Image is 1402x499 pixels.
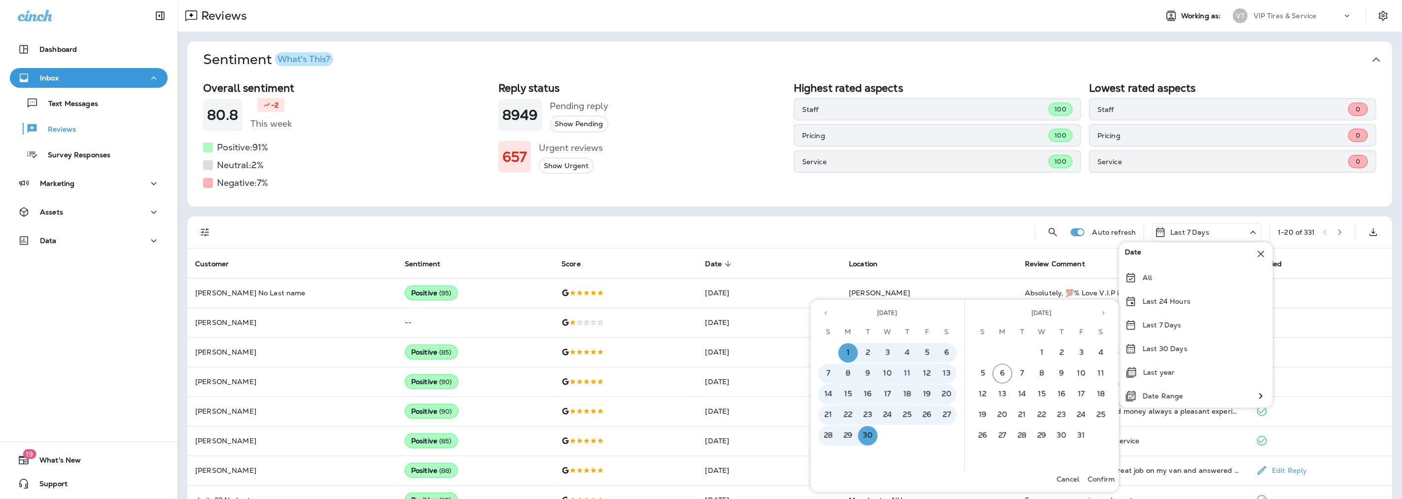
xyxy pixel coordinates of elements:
[1143,321,1182,329] p: Last 7 Days
[898,343,917,363] button: 4
[1097,106,1348,113] p: Staff
[10,202,168,222] button: Assets
[839,426,858,446] button: 29
[1032,364,1052,384] button: 8
[1097,158,1348,166] p: Service
[1032,343,1052,363] button: 1
[819,306,834,321] button: Previous month
[1025,406,1240,416] div: Great job very helpful saved money always a pleasant experience. Staff is the best. I will probab...
[937,385,957,404] button: 20
[195,222,215,242] button: Filters
[197,8,247,23] p: Reviews
[858,343,878,363] button: 2
[1014,322,1031,342] span: Tuesday
[937,364,957,384] button: 13
[195,348,389,356] p: [PERSON_NAME]
[439,466,452,475] span: ( 88 )
[993,385,1013,404] button: 13
[195,319,389,326] p: [PERSON_NAME]
[937,405,957,425] button: 27
[1143,345,1188,353] p: Last 30 Days
[878,385,898,404] button: 17
[1052,385,1072,404] button: 16
[1013,364,1032,384] button: 7
[38,151,110,160] p: Survey Responses
[561,260,581,268] span: Score
[1143,368,1175,376] p: Last year
[898,385,917,404] button: 18
[1092,228,1136,236] p: Auto refresh
[10,93,168,113] button: Text Messages
[550,116,608,132] button: Show Pending
[698,367,841,396] td: [DATE]
[10,144,168,165] button: Survey Responses
[858,426,878,446] button: 30
[195,437,389,445] p: [PERSON_NAME]
[278,55,330,64] div: What's This?
[10,118,168,139] button: Reviews
[802,158,1049,166] p: Service
[405,433,458,448] div: Positive
[195,289,389,297] p: [PERSON_NAME] No Last name
[1025,259,1098,268] span: Review Comment
[1025,465,1240,475] div: As always you guys did a great job on my van and answered all questions with informative answers!...
[820,322,838,342] span: Sunday
[1091,385,1111,404] button: 18
[1025,288,1240,298] div: Absolutely, 💯% Love V.I.P in Winslow. They Always go above and beyond to help their customers.. T...
[819,364,839,384] button: 7
[195,259,242,268] span: Customer
[1025,436,1240,446] div: Very fast and professional service
[1181,12,1223,20] span: Working as:
[1143,274,1152,282] p: All
[878,343,898,363] button: 3
[203,82,491,94] h2: Overall sentiment
[698,426,841,456] td: [DATE]
[859,322,877,342] span: Tuesday
[275,52,333,66] button: What's This?
[1084,472,1119,486] button: Confirm
[705,260,722,268] span: Date
[405,463,458,478] div: Positive
[1356,131,1360,140] span: 0
[539,140,603,156] h5: Urgent reviews
[30,480,68,492] span: Support
[271,100,279,110] p: -2
[1091,343,1111,363] button: 4
[1072,343,1091,363] button: 3
[993,405,1013,425] button: 20
[1032,309,1052,317] span: [DATE]
[1356,157,1360,166] span: 0
[698,278,841,308] td: [DATE]
[1052,472,1084,486] button: Cancel
[1089,82,1376,94] h2: Lowest rated aspects
[39,45,77,53] p: Dashboard
[217,175,268,191] h5: Negative: 7 %
[698,308,841,337] td: [DATE]
[439,289,452,297] span: ( 95 )
[217,140,268,155] h5: Positive: 91 %
[1052,364,1072,384] button: 9
[917,343,937,363] button: 5
[40,237,57,245] p: Data
[1073,322,1090,342] span: Friday
[1072,385,1091,404] button: 17
[1052,405,1072,425] button: 23
[405,374,458,389] div: Positive
[802,132,1049,140] p: Pricing
[858,405,878,425] button: 23
[30,456,81,468] span: What's New
[1374,7,1392,25] button: Settings
[10,39,168,59] button: Dashboard
[1170,228,1209,236] p: Last 7 Days
[993,426,1013,446] button: 27
[1233,8,1248,23] div: VT
[561,259,594,268] span: Score
[1013,426,1032,446] button: 28
[405,260,440,268] span: Sentiment
[1268,466,1307,474] p: Edit Reply
[10,174,168,193] button: Marketing
[1056,475,1080,483] p: Cancel
[819,385,839,404] button: 14
[1278,228,1315,236] div: 1 - 20 of 331
[840,322,857,342] span: Monday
